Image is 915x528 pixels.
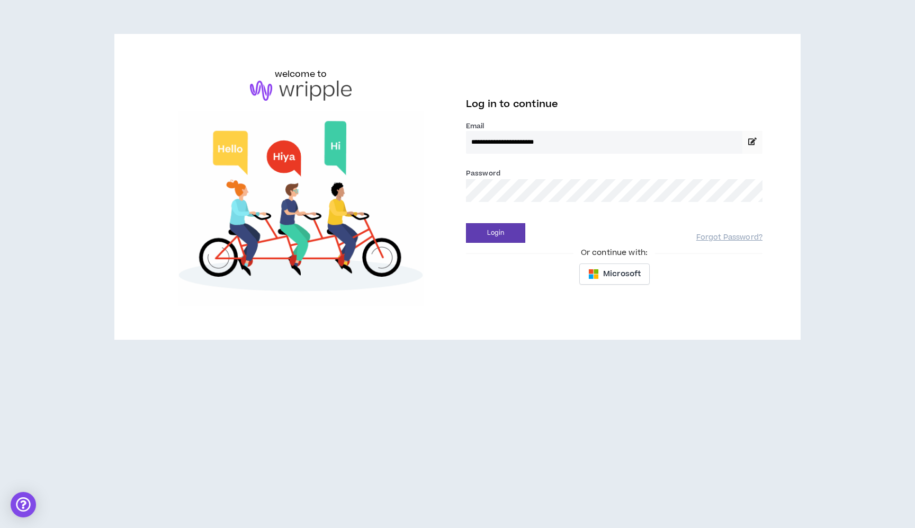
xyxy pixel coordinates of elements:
[466,98,558,111] span: Log in to continue
[466,121,762,131] label: Email
[603,268,641,280] span: Microsoft
[11,492,36,517] div: Open Intercom Messenger
[250,81,352,101] img: logo-brand.png
[573,247,655,259] span: Or continue with:
[466,169,500,178] label: Password
[466,223,525,243] button: Login
[579,263,650,285] button: Microsoft
[152,111,449,306] img: Welcome to Wripple
[275,68,327,81] h6: welcome to
[696,233,762,243] a: Forgot Password?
